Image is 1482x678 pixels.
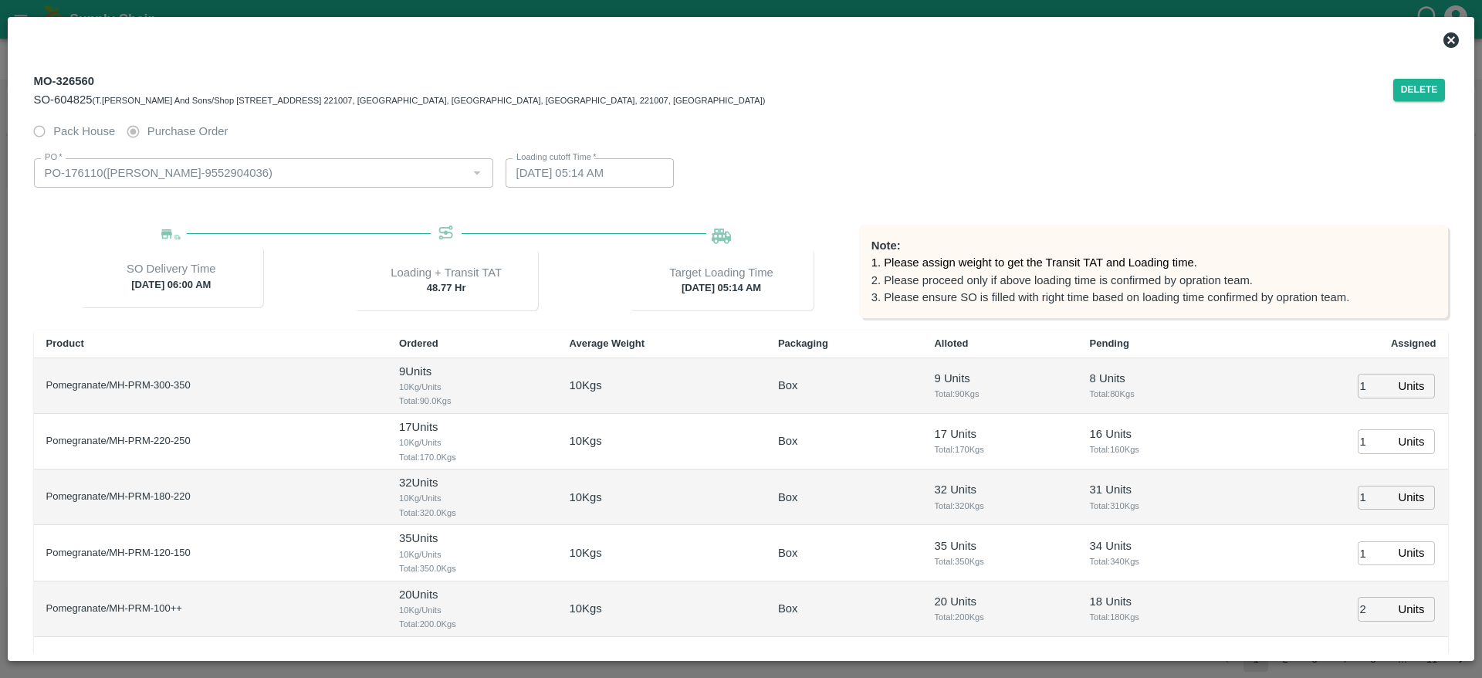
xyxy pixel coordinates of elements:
[34,581,387,637] td: Pomegranate / MH-PRM-100++
[934,481,1064,498] p: 32 Units
[161,229,181,241] img: Delivery
[127,260,215,277] p: SO Delivery Time
[437,225,456,244] img: Transit
[39,163,463,183] input: Select PO
[53,123,115,140] span: Pack House
[712,225,731,243] img: Loading
[778,337,828,349] b: Packaging
[1358,597,1392,621] input: 0
[934,593,1064,610] p: 20 Units
[399,380,544,394] span: 10 Kg/Units
[871,254,1436,271] p: 1. Please assign weight to get the Transit TAT and Loading time.
[934,499,1064,513] span: Total: 320 Kgs
[1393,79,1446,101] button: Delete
[570,544,602,561] p: 10 Kgs
[1090,425,1220,442] p: 16 Units
[1399,433,1425,450] p: Units
[1358,429,1392,453] input: 0
[399,617,544,631] span: Total: 200.0 Kgs
[1090,593,1220,610] p: 18 Units
[399,450,544,464] span: Total: 170.0 Kgs
[570,489,602,506] p: 10 Kgs
[934,370,1064,387] p: 9 Units
[399,506,544,520] span: Total: 320.0 Kgs
[1090,370,1220,387] p: 8 Units
[1358,541,1392,565] input: 0
[1090,537,1220,554] p: 34 Units
[778,377,798,394] p: Box
[399,363,544,380] p: 9 Units
[778,489,798,506] p: Box
[1391,337,1436,349] b: Assigned
[45,151,63,164] label: PO
[1399,544,1425,561] p: Units
[1358,374,1392,398] input: 0
[934,442,1064,456] span: Total: 170 Kgs
[399,491,544,505] span: 10 Kg/Units
[871,289,1436,306] p: 3. Please ensure SO is filled with right time based on loading time confirmed by opration team.
[1090,337,1129,349] b: Pending
[399,530,544,547] p: 35 Units
[1399,378,1425,395] p: Units
[778,432,798,449] p: Box
[34,414,387,470] td: Pomegranate / MH-PRM-220-250
[354,249,538,310] div: 48.77 Hr
[1090,554,1220,568] span: Total: 340 Kgs
[399,547,544,561] span: 10 Kg/Units
[778,600,798,617] p: Box
[399,561,544,575] span: Total: 350.0 Kgs
[1358,486,1392,510] input: 0
[778,544,798,561] p: Box
[1399,489,1425,506] p: Units
[399,603,544,617] span: 10 Kg/Units
[399,586,544,603] p: 20 Units
[934,337,968,349] b: Alloted
[669,264,773,281] p: Target Loading Time
[391,264,502,281] p: Loading + Transit TAT
[871,272,1436,289] p: 2. Please proceed only if above loading time is confirmed by opration team.
[147,123,228,140] span: Purchase Order
[629,249,813,310] div: [DATE] 05:14 AM
[570,600,602,617] p: 10 Kgs
[570,337,645,349] b: Average Weight
[399,337,438,349] b: Ordered
[399,436,544,449] span: 10 Kg/Units
[34,71,766,108] div: MO-326560
[34,93,93,106] span: SO-604825
[34,470,387,525] td: Pomegranate / MH-PRM-180-220
[34,525,387,581] td: Pomegranate / MH-PRM-120-150
[1090,481,1220,498] p: 31 Units
[80,246,263,307] div: [DATE] 06:00 AM
[1090,610,1220,624] span: Total: 180 Kgs
[516,151,597,164] label: Loading cutoff Time
[934,554,1064,568] span: Total: 350 Kgs
[399,394,544,408] span: Total: 90.0 Kgs
[1399,601,1425,618] p: Units
[871,239,901,252] b: Note:
[1090,499,1220,513] span: Total: 310 Kgs
[570,377,602,394] p: 10 Kgs
[934,610,1064,624] span: Total: 200 Kgs
[934,537,1064,554] p: 35 Units
[934,425,1064,442] p: 17 Units
[34,91,766,108] div: (T.[PERSON_NAME] And Sons/Shop [STREET_ADDRESS] 221007, [GEOGRAPHIC_DATA], [GEOGRAPHIC_DATA], [GE...
[1090,442,1220,456] span: Total: 160 Kgs
[399,419,544,436] p: 17 Units
[399,474,544,491] p: 32 Units
[46,337,84,349] b: Product
[34,358,387,414] td: Pomegranate / MH-PRM-300-350
[934,387,1064,401] span: Total: 90 Kgs
[570,432,602,449] p: 10 Kgs
[1090,387,1220,401] span: Total: 80 Kgs
[506,158,663,188] input: Choose date, selected date is Sep 16, 2025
